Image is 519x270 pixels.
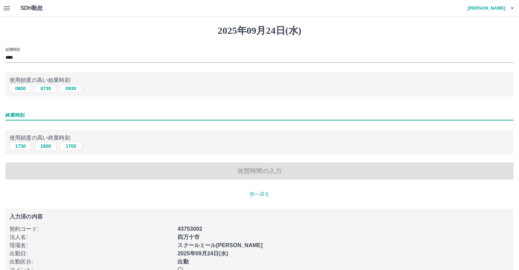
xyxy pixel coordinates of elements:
[10,76,509,84] p: 使用頻度の高い始業時刻
[60,142,82,150] button: 1700
[10,142,31,150] button: 1730
[35,84,57,93] button: 0730
[10,225,173,233] p: 契約コード :
[5,190,514,198] p: 前へ戻る
[10,84,31,93] button: 0800
[35,142,57,150] button: 1800
[177,242,262,248] b: スクールミール[PERSON_NAME]
[10,258,173,266] p: 出勤区分 :
[177,234,200,240] b: 四万十市
[10,250,173,258] p: 出勤日 :
[10,241,173,250] p: 現場名 :
[177,226,202,232] b: 43753002
[60,84,82,93] button: 0930
[177,251,228,256] b: 2025年09月24日(水)
[5,47,20,52] label: 始業時刻
[10,233,173,241] p: 法人名 :
[177,259,188,265] b: 出勤
[10,134,509,142] p: 使用頻度の高い終業時刻
[10,214,509,219] p: 入力済の内容
[5,25,514,37] h1: 2025年09月24日(水)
